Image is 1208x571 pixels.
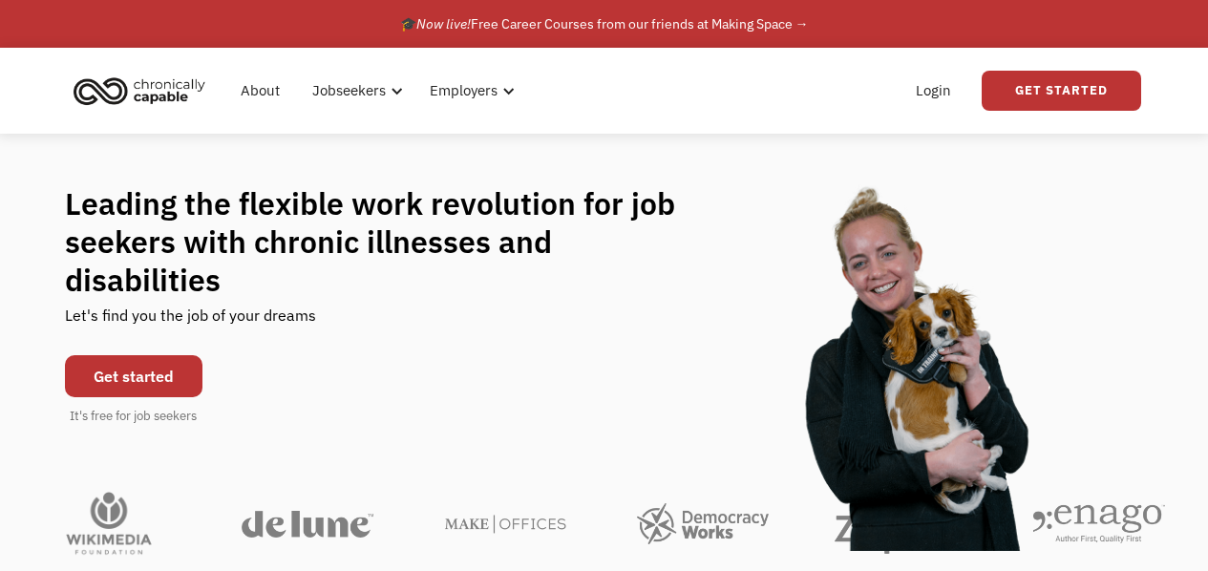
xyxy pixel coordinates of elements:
[982,71,1141,111] a: Get Started
[68,70,211,112] img: Chronically Capable logo
[418,60,520,121] div: Employers
[65,184,712,299] h1: Leading the flexible work revolution for job seekers with chronic illnesses and disabilities
[416,15,471,32] em: Now live!
[68,70,220,112] a: home
[65,299,316,346] div: Let's find you the job of your dreams
[229,60,291,121] a: About
[400,12,809,35] div: 🎓 Free Career Courses from our friends at Making Space →
[430,79,498,102] div: Employers
[301,60,409,121] div: Jobseekers
[904,60,963,121] a: Login
[312,79,386,102] div: Jobseekers
[70,407,197,426] div: It's free for job seekers
[65,355,202,397] a: Get started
